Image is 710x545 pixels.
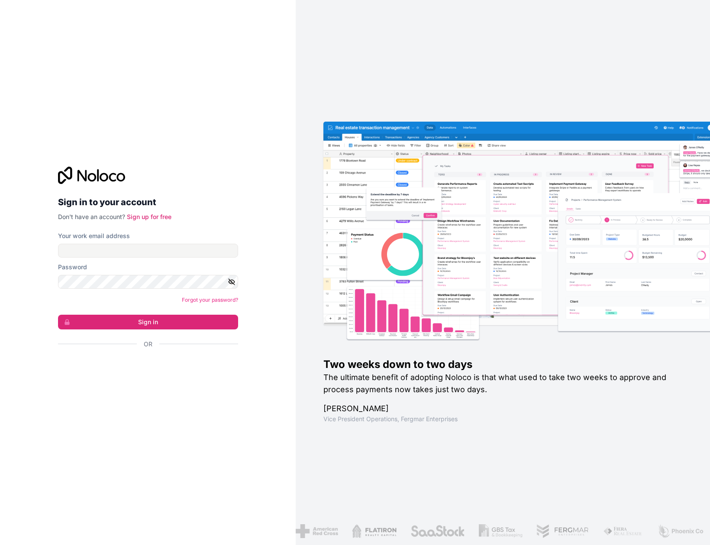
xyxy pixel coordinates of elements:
h1: Vice President Operations , Fergmar Enterprises [323,415,682,423]
span: Or [144,340,152,348]
button: Sign in [58,315,238,329]
h1: [PERSON_NAME] [323,403,682,415]
h1: Two weeks down to two days [323,358,682,371]
a: Forgot your password? [182,297,238,303]
a: Sign up for free [127,213,171,220]
img: /assets/gbstax-C-GtDUiK.png [474,524,518,538]
h2: Sign in to your account [58,194,238,210]
input: Password [58,275,238,289]
label: Your work email address [58,232,130,240]
img: /assets/fiera-fwj2N5v4.png [598,524,639,538]
img: /assets/phoenix-BREaitsQ.png [653,524,700,538]
span: Don't have an account? [58,213,125,220]
label: Password [58,263,87,271]
h2: The ultimate benefit of adopting Noloco is that what used to take two weeks to approve and proces... [323,371,682,396]
img: /assets/american-red-cross-BAupjrZR.png [291,524,333,538]
input: Email address [58,244,238,258]
img: /assets/fergmar-CudnrXN5.png [532,524,584,538]
img: /assets/flatiron-C8eUkumj.png [347,524,392,538]
img: /assets/saastock-C6Zbiodz.png [406,524,460,538]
